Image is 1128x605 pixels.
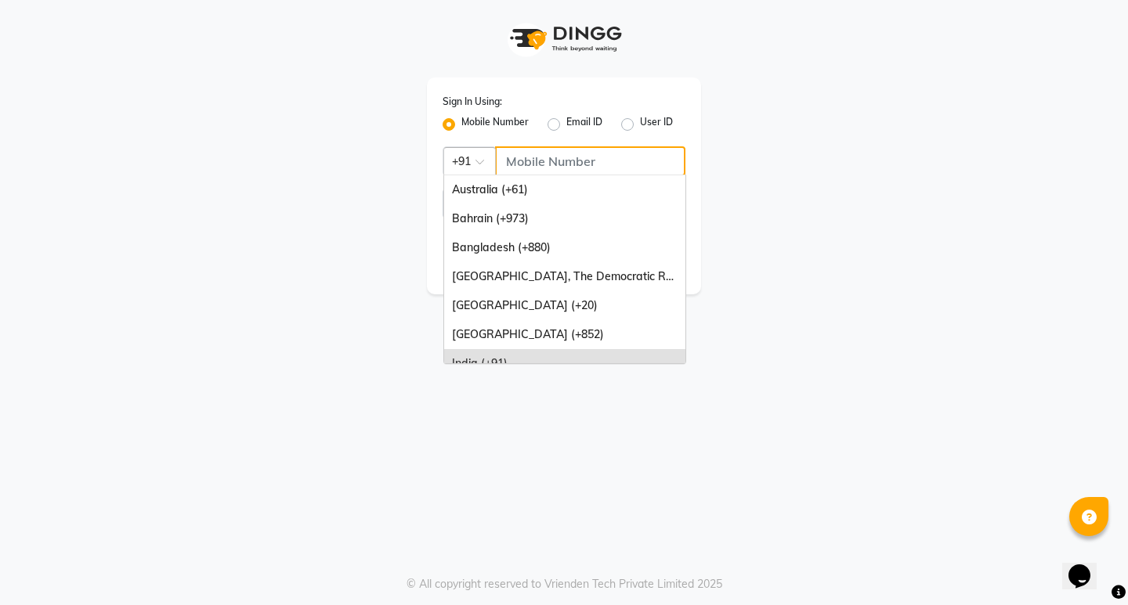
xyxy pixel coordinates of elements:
label: User ID [640,115,673,134]
div: [GEOGRAPHIC_DATA], The Democratic Republic Of The (+243) [444,262,685,291]
div: Bangladesh (+880) [444,233,685,262]
ng-dropdown-panel: Options list [443,175,686,364]
label: Email ID [566,115,602,134]
div: [GEOGRAPHIC_DATA] (+852) [444,320,685,349]
input: Username [443,189,650,218]
img: logo1.svg [501,16,627,62]
div: India (+91) [444,349,685,378]
iframe: chat widget [1062,542,1112,589]
label: Mobile Number [461,115,529,134]
div: Australia (+61) [444,175,685,204]
div: [GEOGRAPHIC_DATA] (+20) [444,291,685,320]
label: Sign In Using: [443,95,502,109]
input: Username [495,146,685,176]
div: Bahrain (+973) [444,204,685,233]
